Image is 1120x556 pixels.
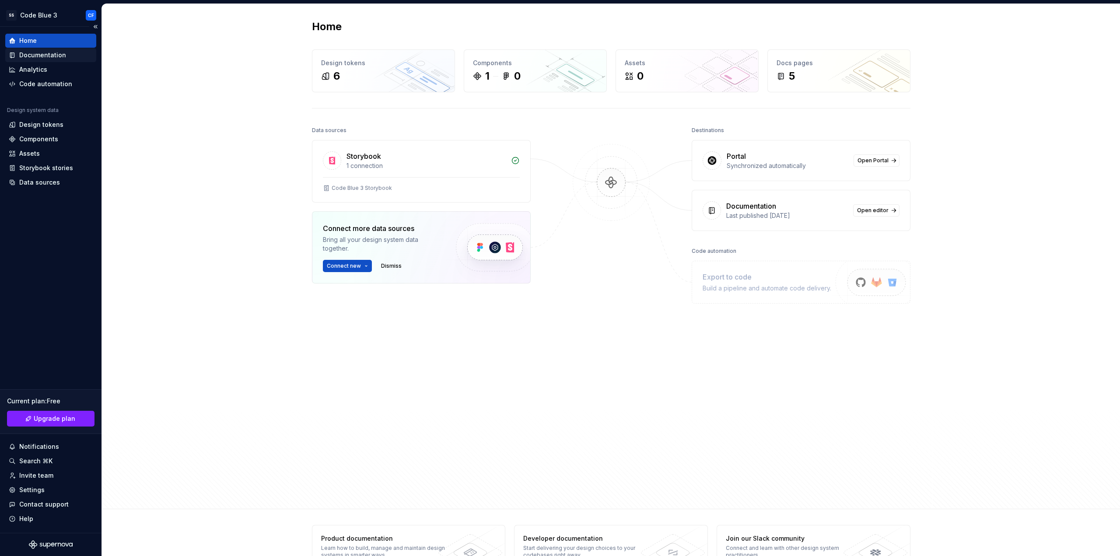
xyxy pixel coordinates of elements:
div: Storybook [346,151,381,161]
button: SSCode Blue 3CF [2,6,100,24]
div: Invite team [19,471,53,480]
div: Documentation [726,201,776,211]
a: Components10 [464,49,607,92]
div: Developer documentation [523,534,651,543]
div: 0 [514,69,521,83]
button: Contact support [5,497,96,511]
span: Dismiss [381,262,402,269]
div: Home [19,36,37,45]
div: Product documentation [321,534,448,543]
div: CF [88,12,94,19]
div: Code Blue 3 Storybook [332,185,392,192]
a: Open Portal [854,154,899,167]
a: Invite team [5,469,96,483]
a: Upgrade plan [7,411,94,427]
div: Synchronized automatically [727,161,848,170]
a: Storybook1 connectionCode Blue 3 Storybook [312,140,531,203]
a: Assets0 [616,49,759,92]
div: Components [473,59,598,67]
a: Storybook stories [5,161,96,175]
div: Data sources [19,178,60,187]
div: Last published [DATE] [726,211,848,220]
a: Design tokens [5,118,96,132]
div: 1 [485,69,490,83]
div: Settings [19,486,45,494]
a: Analytics [5,63,96,77]
h2: Home [312,20,342,34]
a: Design tokens6 [312,49,455,92]
button: Notifications [5,440,96,454]
button: Dismiss [377,260,406,272]
div: Design tokens [19,120,63,129]
div: Portal [727,151,746,161]
a: Documentation [5,48,96,62]
button: Search ⌘K [5,454,96,468]
div: Analytics [19,65,47,74]
a: Components [5,132,96,146]
div: Contact support [19,500,69,509]
div: Connect more data sources [323,223,441,234]
a: Open editor [853,204,899,217]
div: Documentation [19,51,66,59]
div: Join our Slack community [726,534,853,543]
a: Data sources [5,175,96,189]
div: Assets [625,59,749,67]
div: Storybook stories [19,164,73,172]
div: Build a pipeline and automate code delivery. [703,284,831,293]
a: Assets [5,147,96,161]
a: Code automation [5,77,96,91]
button: Connect new [323,260,372,272]
span: Open Portal [857,157,889,164]
button: Help [5,512,96,526]
div: Help [19,514,33,523]
div: Code Blue 3 [20,11,57,20]
div: Search ⌘K [19,457,52,465]
div: 6 [333,69,340,83]
div: 0 [637,69,644,83]
div: Destinations [692,124,724,136]
div: Code automation [19,80,72,88]
button: Collapse sidebar [89,21,101,33]
svg: Supernova Logo [29,540,73,549]
span: Open editor [857,207,889,214]
div: Data sources [312,124,346,136]
span: Connect new [327,262,361,269]
span: Upgrade plan [34,414,75,423]
div: Assets [19,149,40,158]
div: SS [6,10,17,21]
div: Components [19,135,58,143]
div: Notifications [19,442,59,451]
div: Code automation [692,245,736,257]
div: Bring all your design system data together. [323,235,441,253]
div: Design tokens [321,59,446,67]
a: Home [5,34,96,48]
div: Current plan : Free [7,397,94,406]
div: Export to code [703,272,831,282]
div: Docs pages [777,59,901,67]
div: Design system data [7,107,59,114]
a: Settings [5,483,96,497]
a: Docs pages5 [767,49,910,92]
div: 1 connection [346,161,506,170]
div: 5 [789,69,795,83]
